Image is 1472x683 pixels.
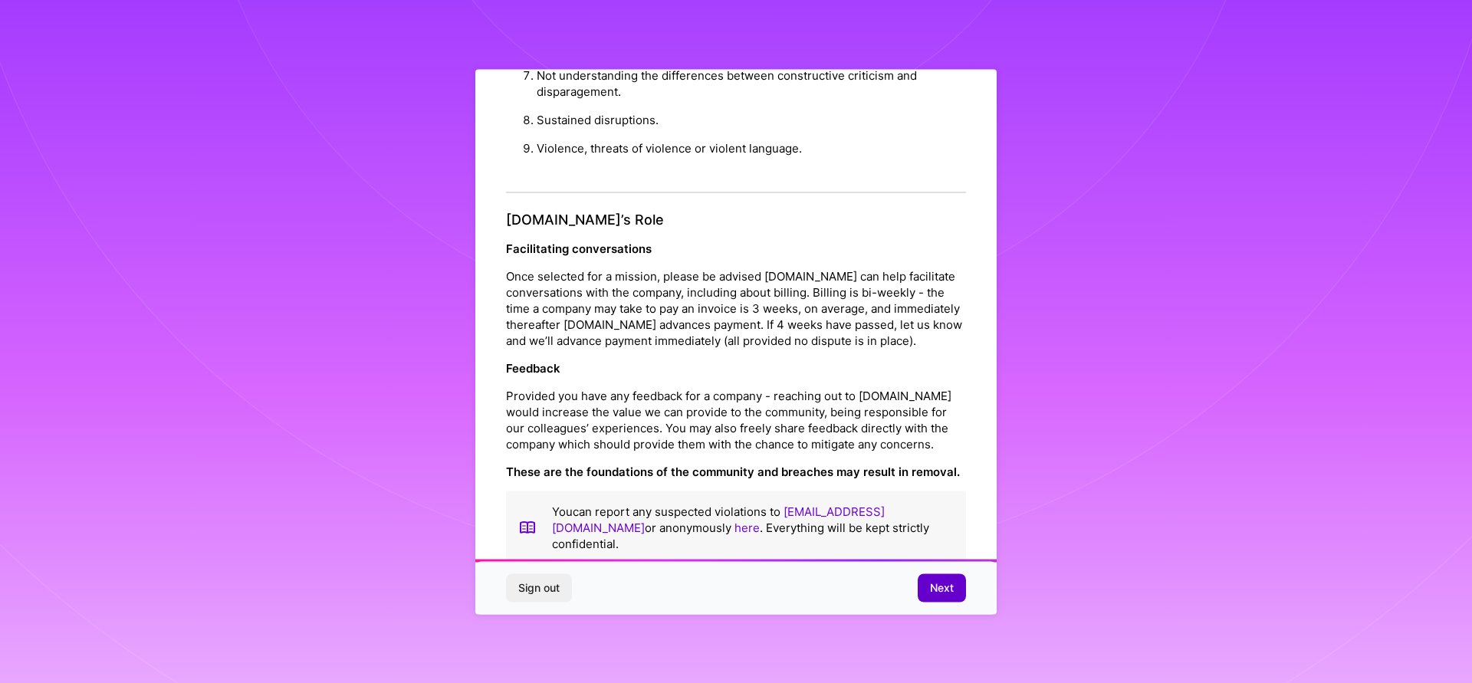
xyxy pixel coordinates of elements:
[518,580,560,596] span: Sign out
[506,241,652,255] strong: Facilitating conversations
[537,61,966,106] li: Not understanding the differences between constructive criticism and disparagement.
[930,580,954,596] span: Next
[506,574,572,602] button: Sign out
[734,520,760,534] a: here
[506,268,966,348] p: Once selected for a mission, please be advised [DOMAIN_NAME] can help facilitate conversations wi...
[506,387,966,452] p: Provided you have any feedback for a company - reaching out to [DOMAIN_NAME] would increase the v...
[918,574,966,602] button: Next
[537,106,966,134] li: Sustained disruptions.
[506,360,560,375] strong: Feedback
[552,504,885,534] a: [EMAIL_ADDRESS][DOMAIN_NAME]
[518,503,537,551] img: book icon
[506,212,966,228] h4: [DOMAIN_NAME]’s Role
[537,134,966,163] li: Violence, threats of violence or violent language.
[506,464,960,478] strong: These are the foundations of the community and breaches may result in removal.
[552,503,954,551] p: You can report any suspected violations to or anonymously . Everything will be kept strictly conf...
